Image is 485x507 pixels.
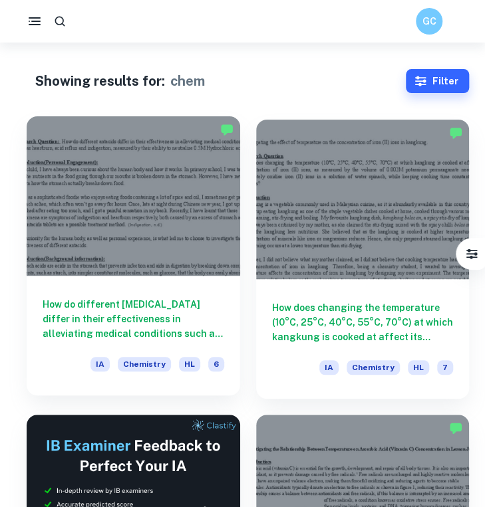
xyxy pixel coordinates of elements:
button: Filter [458,241,485,267]
h1: chem [170,71,205,91]
h6: How does changing the temperature (10°C, 25°C, 40°C, 55°C, 70°C) at which kangkung is cooked at a... [272,300,454,344]
span: Chemistry [347,360,400,375]
span: IA [319,360,339,375]
img: Marked [220,123,234,136]
img: Marked [449,421,462,435]
img: Marked [449,126,462,140]
span: 6 [208,357,224,371]
h6: How do different [MEDICAL_DATA] differ in their effectiveness in alleviating medical conditions s... [43,297,224,341]
span: IA [90,357,110,371]
span: Chemistry [118,357,171,371]
h1: Showing results for: [35,71,165,91]
a: How do different [MEDICAL_DATA] differ in their effectiveness in alleviating medical conditions s... [27,120,240,399]
a: How does changing the temperature (10°C, 25°C, 40°C, 55°C, 70°C) at which kangkung is cooked at a... [256,120,470,399]
h6: GC [422,14,437,29]
span: 7 [437,360,453,375]
span: HL [408,360,429,375]
button: GC [416,8,442,35]
button: Filter [406,69,469,93]
span: HL [179,357,200,371]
